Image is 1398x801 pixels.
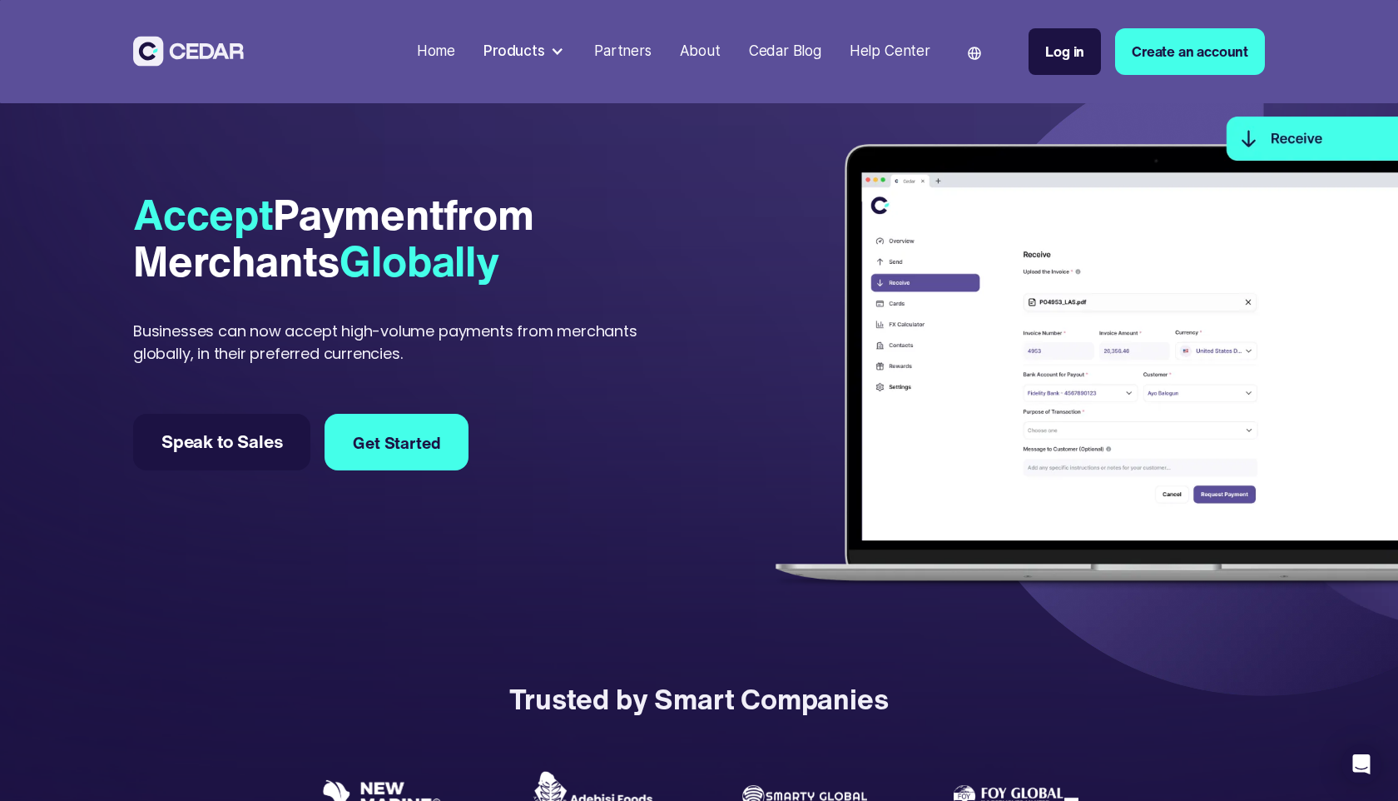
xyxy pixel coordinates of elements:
[1045,41,1084,62] div: Log in
[133,182,534,291] span: from Merchants
[409,32,462,71] a: Home
[325,414,468,470] a: Get Started
[1341,744,1381,784] div: Open Intercom Messenger
[133,414,310,470] a: Speak to Sales
[842,32,937,71] a: Help Center
[133,320,692,365] div: Businesses can now accept high-volume payments from merchants globally, in their preferred curren...
[1115,28,1265,75] a: Create an account
[968,47,981,60] img: world icon
[417,41,455,62] div: Home
[509,678,888,720] div: Trusted by Smart Companies
[749,41,821,62] div: Cedar Blog
[850,41,930,62] div: Help Center
[483,41,545,62] div: Products
[672,32,727,71] a: About
[594,41,652,62] div: Partners
[133,182,273,245] span: Accept
[477,34,573,70] div: Products
[680,41,721,62] div: About
[741,32,828,71] a: Cedar Blog
[587,32,659,71] a: Partners
[1029,28,1101,75] a: Log in
[133,191,692,284] div: Payment
[340,229,499,291] span: Globally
